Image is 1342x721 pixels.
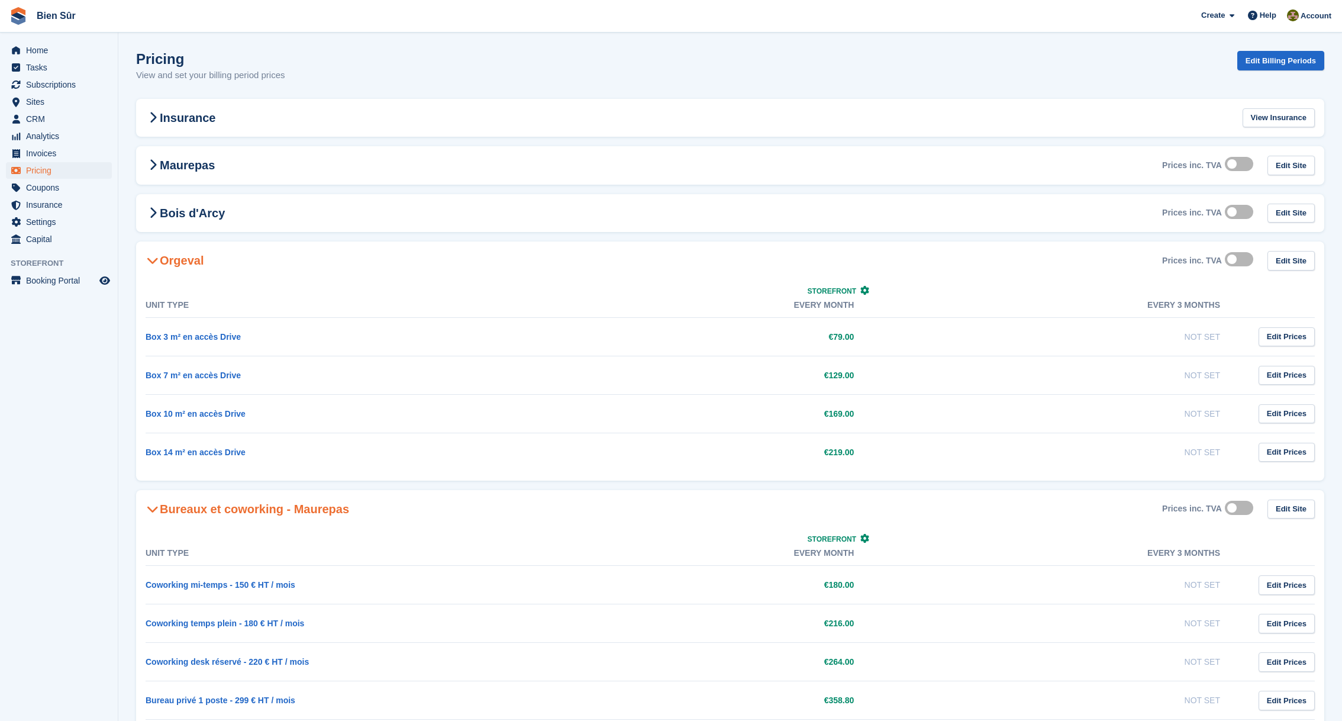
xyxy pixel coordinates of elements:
[6,59,112,76] a: menu
[1259,366,1315,385] a: Edit Prices
[146,332,241,342] a: Box 3 m² en accès Drive
[9,7,27,25] img: stora-icon-8386f47178a22dfd0bd8f6a31ec36ba5ce8667c1dd55bd0f319d3a0aa187defe.svg
[6,162,112,179] a: menu
[146,448,246,457] a: Box 14 m² en accès Drive
[6,111,112,127] a: menu
[512,394,878,433] td: €169.00
[146,541,512,566] th: Unit Type
[26,145,97,162] span: Invoices
[878,681,1244,720] td: Not Set
[1237,51,1324,70] a: Edit Billing Periods
[6,94,112,110] a: menu
[512,356,878,394] td: €129.00
[512,643,878,681] td: €264.00
[26,231,97,247] span: Capital
[1259,614,1315,633] a: Edit Prices
[26,128,97,144] span: Analytics
[1267,500,1315,519] a: Edit Site
[878,433,1244,471] td: Not Set
[878,541,1244,566] th: Every 3 months
[6,76,112,93] a: menu
[98,273,112,288] a: Preview store
[146,657,309,667] a: Coworking desk réservé - 220 € HT / mois
[1259,691,1315,710] a: Edit Prices
[26,59,97,76] span: Tasks
[512,566,878,604] td: €180.00
[11,257,118,269] span: Storefront
[1259,404,1315,424] a: Edit Prices
[146,206,225,220] h2: Bois d'Arcy
[1259,575,1315,595] a: Edit Prices
[146,580,295,590] a: Coworking mi-temps - 150 € HT / mois
[26,42,97,59] span: Home
[146,371,241,380] a: Box 7 m² en accès Drive
[1267,251,1315,271] a: Edit Site
[1162,256,1222,266] div: Prices inc. TVA
[878,394,1244,433] td: Not Set
[808,287,856,295] span: Storefront
[808,535,856,543] span: Storefront
[1201,9,1225,21] span: Create
[1287,9,1299,21] img: Matthieu Burnand
[1162,208,1222,218] div: Prices inc. TVA
[146,158,215,172] h2: Maurepas
[878,643,1244,681] td: Not Set
[512,541,878,566] th: Every month
[6,42,112,59] a: menu
[1162,160,1222,170] div: Prices inc. TVA
[1301,10,1331,22] span: Account
[1259,443,1315,462] a: Edit Prices
[136,69,285,82] p: View and set your billing period prices
[146,619,304,628] a: Coworking temps plein - 180 € HT / mois
[1259,327,1315,347] a: Edit Prices
[878,604,1244,643] td: Not Set
[146,696,295,705] a: Bureau privé 1 poste - 299 € HT / mois
[1162,504,1222,514] div: Prices inc. TVA
[26,111,97,127] span: CRM
[878,293,1244,318] th: Every 3 months
[512,681,878,720] td: €358.80
[146,111,215,125] h2: Insurance
[26,162,97,179] span: Pricing
[146,502,349,516] h2: Bureaux et coworking - Maurepas
[32,6,80,25] a: Bien Sûr
[26,272,97,289] span: Booking Portal
[6,128,112,144] a: menu
[6,197,112,213] a: menu
[512,433,878,471] td: €219.00
[26,197,97,213] span: Insurance
[878,356,1244,394] td: Not Set
[878,566,1244,604] td: Not Set
[26,94,97,110] span: Sites
[512,604,878,643] td: €216.00
[26,214,97,230] span: Settings
[1267,156,1315,175] a: Edit Site
[146,409,246,419] a: Box 10 m² en accès Drive
[146,293,512,318] th: Unit Type
[1259,652,1315,672] a: Edit Prices
[26,179,97,196] span: Coupons
[1267,204,1315,223] a: Edit Site
[1260,9,1276,21] span: Help
[512,317,878,356] td: €79.00
[6,214,112,230] a: menu
[6,179,112,196] a: menu
[6,145,112,162] a: menu
[808,535,870,543] a: Storefront
[146,253,204,268] h2: Orgeval
[6,231,112,247] a: menu
[1243,108,1315,128] a: View Insurance
[808,287,870,295] a: Storefront
[878,317,1244,356] td: Not Set
[6,272,112,289] a: menu
[512,293,878,318] th: Every month
[26,76,97,93] span: Subscriptions
[136,51,285,67] h1: Pricing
